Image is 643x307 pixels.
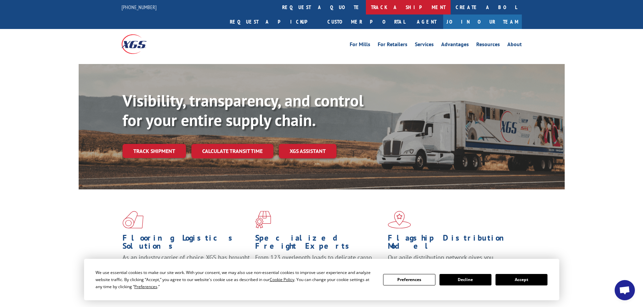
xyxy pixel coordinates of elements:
[255,211,271,228] img: xgs-icon-focused-on-flooring-red
[134,284,157,289] span: Preferences
[476,42,500,49] a: Resources
[255,253,383,283] p: From 123 overlength loads to delicate cargo, our experienced staff knows the best way to move you...
[96,269,375,290] div: We use essential cookies to make our site work. With your consent, we may also use non-essential ...
[123,90,364,130] b: Visibility, transparency, and control for your entire supply chain.
[415,42,434,49] a: Services
[123,234,250,253] h1: Flooring Logistics Solutions
[441,42,469,49] a: Advantages
[439,274,491,285] button: Decline
[495,274,547,285] button: Accept
[383,274,435,285] button: Preferences
[84,259,559,300] div: Cookie Consent Prompt
[378,42,407,49] a: For Retailers
[123,253,250,277] span: As an industry carrier of choice, XGS has brought innovation and dedication to flooring logistics...
[615,280,635,300] div: Open chat
[350,42,370,49] a: For Mills
[388,211,411,228] img: xgs-icon-flagship-distribution-model-red
[122,4,157,10] a: [PHONE_NUMBER]
[255,234,383,253] h1: Specialized Freight Experts
[123,211,143,228] img: xgs-icon-total-supply-chain-intelligence-red
[388,253,512,269] span: Our agile distribution network gives you nationwide inventory management on demand.
[388,234,515,253] h1: Flagship Distribution Model
[270,277,294,282] span: Cookie Policy
[507,42,522,49] a: About
[279,144,337,158] a: XGS ASSISTANT
[443,14,522,29] a: Join Our Team
[123,144,186,158] a: Track shipment
[225,14,322,29] a: Request a pickup
[191,144,273,158] a: Calculate transit time
[410,14,443,29] a: Agent
[322,14,410,29] a: Customer Portal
